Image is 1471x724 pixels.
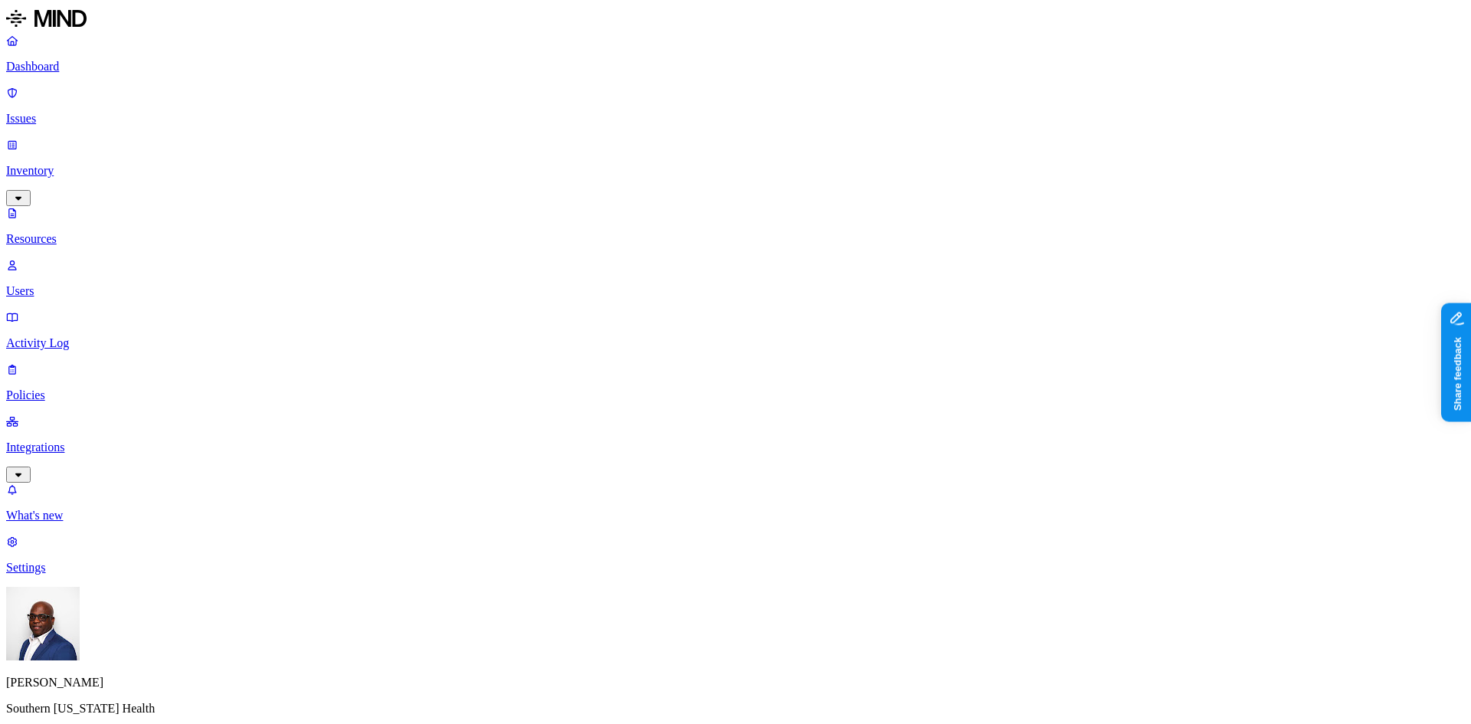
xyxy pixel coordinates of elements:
p: Policies [6,388,1465,402]
a: Users [6,258,1465,298]
p: Settings [6,561,1465,575]
img: MIND [6,6,87,31]
p: Users [6,284,1465,298]
a: What's new [6,483,1465,523]
p: Dashboard [6,60,1465,74]
a: Issues [6,86,1465,126]
p: Southern [US_STATE] Health [6,702,1465,716]
a: Resources [6,206,1465,246]
p: What's new [6,509,1465,523]
img: Gregory Thomas [6,587,80,660]
p: Inventory [6,164,1465,178]
a: MIND [6,6,1465,34]
a: Inventory [6,138,1465,204]
p: Activity Log [6,336,1465,350]
a: Policies [6,362,1465,402]
a: Settings [6,535,1465,575]
a: Integrations [6,414,1465,480]
a: Activity Log [6,310,1465,350]
p: Issues [6,112,1465,126]
p: Integrations [6,441,1465,454]
a: Dashboard [6,34,1465,74]
p: Resources [6,232,1465,246]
